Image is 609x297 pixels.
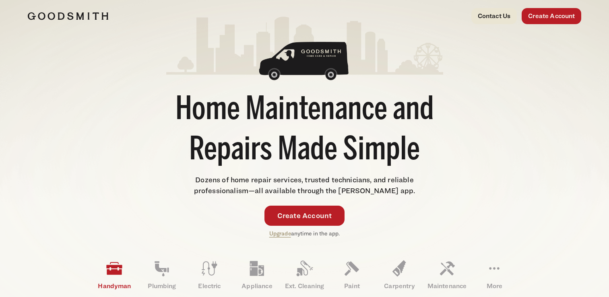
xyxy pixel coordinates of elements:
[269,229,340,238] p: anytime in the app.
[423,281,471,291] p: Maintenance
[233,254,281,296] a: Appliance
[376,254,423,296] a: Carpentry
[28,12,108,20] img: Goodsmith
[522,8,581,24] a: Create Account
[281,281,328,291] p: Ext. Cleaning
[328,281,376,291] p: Paint
[186,254,233,296] a: Electric
[264,206,345,226] a: Create Account
[328,254,376,296] a: Paint
[471,8,517,24] a: Contact Us
[138,281,186,291] p: Plumbing
[166,91,443,171] h1: Home Maintenance and Repairs Made Simple
[281,254,328,296] a: Ext. Cleaning
[376,281,423,291] p: Carpentry
[194,175,415,195] span: Dozens of home repair services, trusted technicians, and reliable professionalism—all available t...
[423,254,471,296] a: Maintenance
[471,254,518,296] a: More
[186,281,233,291] p: Electric
[471,281,518,291] p: More
[138,254,186,296] a: Plumbing
[233,281,281,291] p: Appliance
[91,281,138,291] p: Handyman
[91,254,138,296] a: Handyman
[269,230,291,237] a: Upgrade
